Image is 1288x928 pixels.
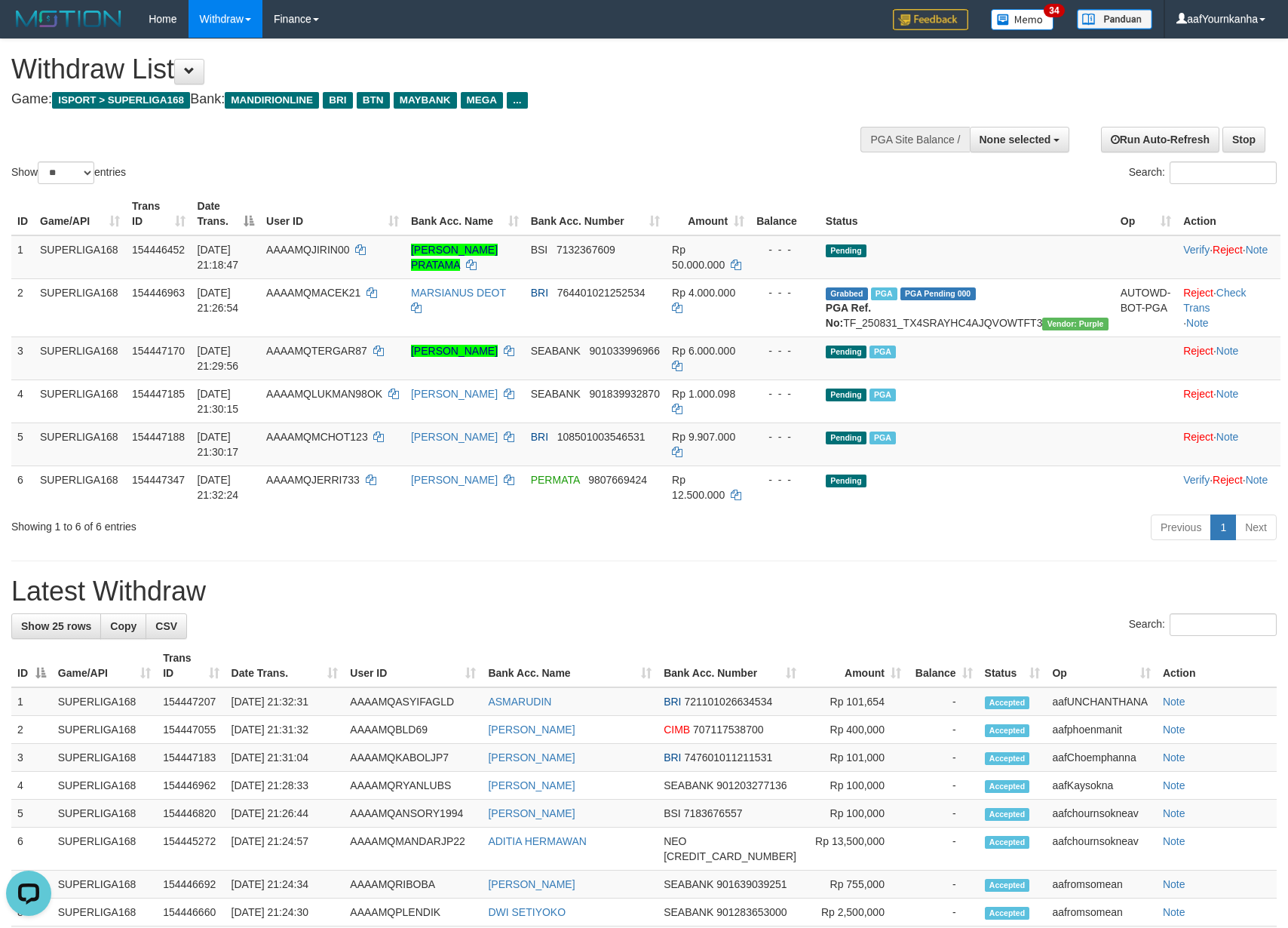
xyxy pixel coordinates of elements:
[157,687,225,716] td: 154447207
[664,835,686,847] span: NEO
[1046,772,1157,800] td: aafKaysokna
[482,644,658,687] th: Bank Acc. Name: activate to sort column ascending
[11,92,844,107] h4: Game: Bank:
[985,836,1030,849] span: Accepted
[344,772,482,800] td: AAAAMQRYANLUBS
[1163,696,1185,708] a: Note
[52,644,157,687] th: Game/API: activate to sort column ascending
[557,244,615,256] span: Copy 7132367609 to clipboard
[826,389,866,401] span: Pending
[907,744,979,772] td: -
[907,644,979,687] th: Balance: activate to sort column ascending
[985,808,1030,821] span: Accepted
[756,285,814,300] div: - - -
[1177,423,1280,466] td: ·
[672,345,735,357] span: Rp 6.000.000
[411,388,498,400] a: [PERSON_NAME]
[198,345,239,372] span: [DATE] 21:29:56
[1183,287,1246,314] a: Check Trans
[157,899,225,926] td: 154446660
[716,779,787,791] span: Copy 901203277136 to clipboard
[716,906,787,918] span: Copy 901283653000 to clipboard
[225,716,345,744] td: [DATE] 21:31:32
[52,744,157,772] td: SUPERLIGA168
[405,192,525,235] th: Bank Acc. Name: activate to sort column ascending
[11,576,1277,607] h1: Latest Withdraw
[1183,474,1210,486] a: Verify
[52,772,157,800] td: SUPERLIGA168
[52,828,157,871] td: SUPERLIGA168
[985,907,1030,920] span: Accepted
[900,287,976,300] span: PGA Pending
[411,431,498,443] a: [PERSON_NAME]
[1163,779,1185,791] a: Note
[11,336,34,379] td: 3
[991,9,1054,30] img: Button%20Memo.svg
[1177,235,1280,279] td: · ·
[132,244,185,256] span: 154446452
[985,879,1030,892] span: Accepted
[132,388,185,400] span: 154447185
[826,244,866,257] span: Pending
[1213,474,1243,486] a: Reject
[802,716,907,744] td: Rp 400,000
[411,474,498,486] a: [PERSON_NAME]
[266,287,360,299] span: AAAAMQMACEK21
[11,613,101,639] a: Show 25 rows
[411,287,506,299] a: MARSIANUS DEOT
[1151,515,1211,540] a: Previous
[1183,244,1210,256] a: Verify
[802,644,907,687] th: Amount: activate to sort column ascending
[344,716,482,744] td: AAAAMQBLD69
[225,828,345,871] td: [DATE] 21:24:57
[266,388,382,400] span: AAAAMQLUKMAN98OK
[11,800,52,828] td: 5
[488,724,575,736] a: [PERSON_NAME]
[155,620,177,632] span: CSV
[557,431,646,443] span: Copy 108501003546531 to clipboard
[266,345,367,357] span: AAAAMQTERGAR87
[1216,431,1239,443] a: Note
[157,828,225,871] td: 154445272
[11,278,34,336] td: 2
[411,244,498,271] a: [PERSON_NAME] PRATAMA
[488,807,575,819] a: [PERSON_NAME]
[907,716,979,744] td: -
[1115,278,1177,336] td: AUTOWD-BOT-PGA
[1129,613,1277,636] label: Search:
[664,779,713,791] span: SEABANK
[394,92,457,109] span: MAYBANK
[907,828,979,871] td: -
[590,345,660,357] span: Copy 901033996966 to clipboard
[860,127,969,152] div: PGA Site Balance /
[1170,161,1277,184] input: Search:
[664,878,713,890] span: SEABANK
[110,620,136,632] span: Copy
[411,345,498,357] a: [PERSON_NAME]
[826,475,866,487] span: Pending
[1046,871,1157,899] td: aafromsomean
[684,696,772,708] span: Copy 721101026634534 to clipboard
[34,192,126,235] th: Game/API: activate to sort column ascending
[1129,161,1277,184] label: Search:
[756,429,814,444] div: - - -
[260,192,405,235] th: User ID: activate to sort column ascending
[225,800,345,828] td: [DATE] 21:26:44
[344,828,482,871] td: AAAAMQMANDARJP22
[1163,724,1185,736] a: Note
[893,9,968,30] img: Feedback.jpg
[826,432,866,444] span: Pending
[1157,644,1277,687] th: Action
[672,474,725,501] span: Rp 12.500.000
[52,716,157,744] td: SUPERLIGA168
[666,192,750,235] th: Amount: activate to sort column ascending
[132,287,185,299] span: 154446963
[658,644,802,687] th: Bank Acc. Number: activate to sort column ascending
[225,644,345,687] th: Date Trans.: activate to sort column ascending
[52,800,157,828] td: SUPERLIGA168
[985,752,1030,765] span: Accepted
[225,871,345,899] td: [DATE] 21:24:34
[344,644,482,687] th: User ID: activate to sort column ascending
[664,807,681,819] span: BSI
[34,466,126,509] td: SUPERLIGA168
